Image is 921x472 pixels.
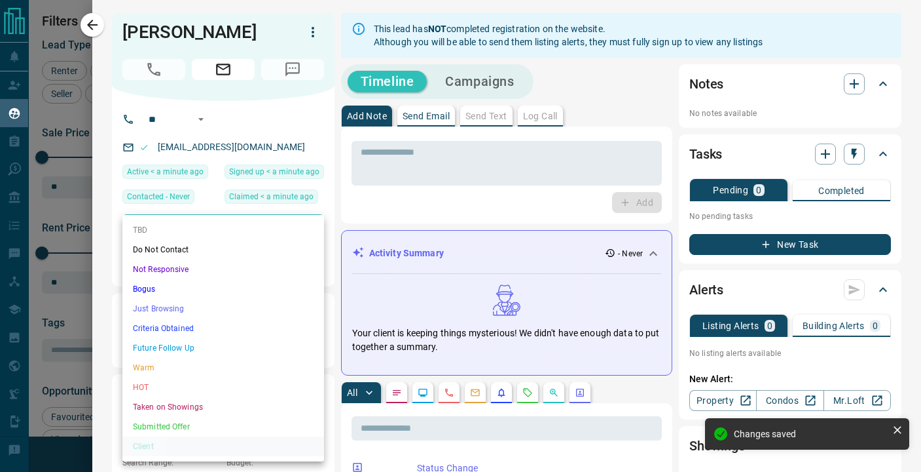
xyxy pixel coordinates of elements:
li: Future Follow Up [122,338,324,358]
li: Submitted Offer [122,417,324,437]
li: Do Not Contact [122,240,324,260]
li: Bogus [122,279,324,299]
li: TBD [122,220,324,240]
li: Warm [122,358,324,378]
li: Just Browsing [122,299,324,319]
li: Not Responsive [122,260,324,279]
li: Criteria Obtained [122,319,324,338]
div: Changes saved [734,429,887,439]
li: HOT [122,378,324,397]
li: Taken on Showings [122,397,324,417]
